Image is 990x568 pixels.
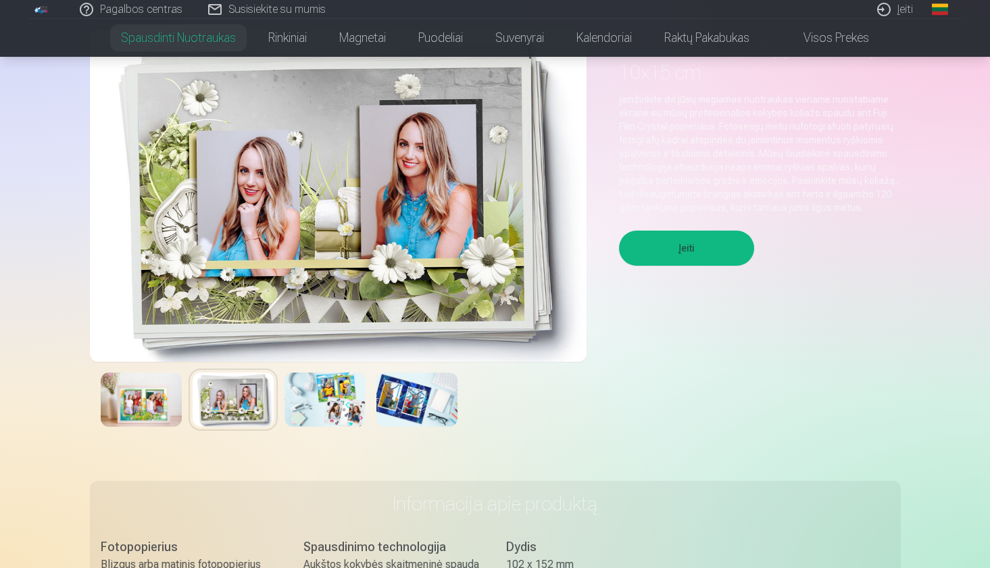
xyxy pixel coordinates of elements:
a: Puodeliai [402,19,479,57]
a: Spausdinti nuotraukas [105,19,252,57]
a: Rinkiniai [252,19,323,57]
div: Spausdinimo technologija [303,538,479,557]
h1: Fotokoliažas iš dviejų nuotraukų 10x15 cm [619,36,901,85]
div: Dydis [506,538,682,557]
a: Magnetai [323,19,402,57]
div: Fotopopierius [101,538,276,557]
a: Visos prekės [766,19,885,57]
img: /fa2 [34,5,49,14]
button: Įeiti [619,231,754,266]
p: Įamžinkite dvi jūsų mėgiamas nuotraukas viename nuostabiame ekrane su mūsų profesionalios kokybės... [619,93,901,214]
a: Kalendoriai [560,19,648,57]
h3: Informacija apie produktą [101,492,890,516]
a: Raktų pakabukas [648,19,766,57]
a: Suvenyrai [479,19,560,57]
